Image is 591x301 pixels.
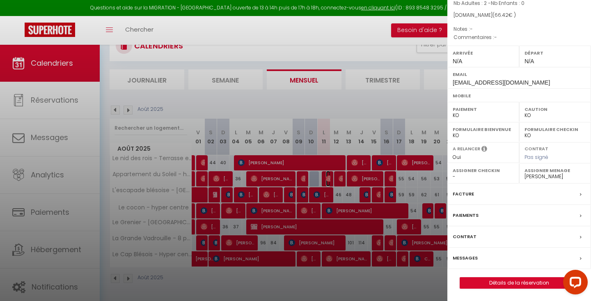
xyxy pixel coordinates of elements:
[495,11,509,18] span: 66.42
[454,25,585,33] p: Notes :
[453,145,480,152] label: A relancer
[525,49,586,57] label: Départ
[525,154,548,161] span: Pas signé
[481,145,487,154] i: Sélectionner OUI si vous souhaiter envoyer les séquences de messages post-checkout
[453,70,586,78] label: Email
[453,125,514,133] label: Formulaire Bienvenue
[525,125,586,133] label: Formulaire Checkin
[453,79,550,86] span: [EMAIL_ADDRESS][DOMAIN_NAME]
[525,166,586,175] label: Assigner Menage
[494,34,497,41] span: -
[557,267,591,301] iframe: LiveChat chat widget
[460,278,578,288] a: Détails de la réservation
[453,190,474,198] label: Facture
[470,25,473,32] span: -
[453,49,514,57] label: Arrivée
[453,166,514,175] label: Assigner Checkin
[525,58,534,64] span: N/A
[525,145,548,151] label: Contrat
[453,232,476,241] label: Contrat
[454,33,585,41] p: Commentaires :
[453,92,586,100] label: Mobile
[460,277,579,289] button: Détails de la réservation
[454,11,585,19] div: [DOMAIN_NAME]
[453,211,479,220] label: Paiements
[492,11,516,18] span: ( € )
[453,105,514,113] label: Paiement
[453,254,478,262] label: Messages
[453,58,462,64] span: N/A
[525,105,586,113] label: Caution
